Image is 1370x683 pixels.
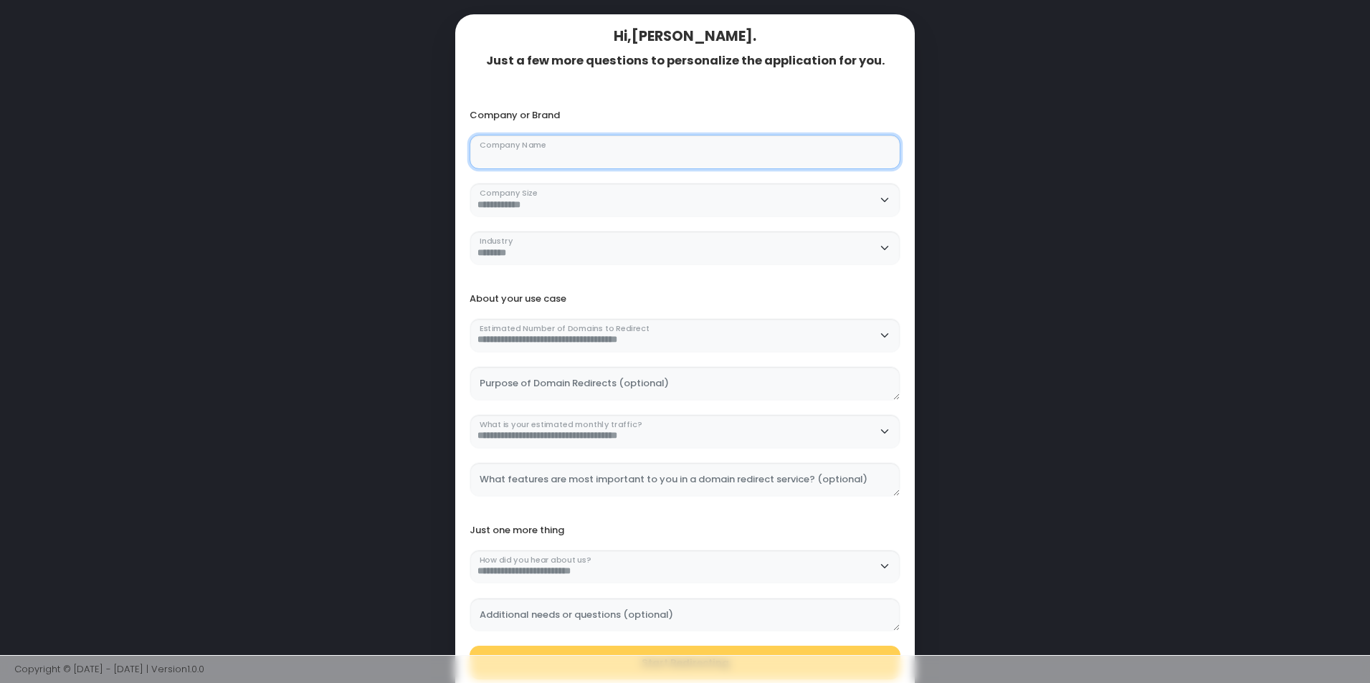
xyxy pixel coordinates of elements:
div: Just a few more questions to personalize the application for you. [470,54,901,68]
div: Just one more thing [470,525,901,536]
div: About your use case [470,293,901,305]
div: Company or Brand [470,110,901,121]
div: Hi, [PERSON_NAME] . [470,28,901,44]
span: Copyright © [DATE] - [DATE] | Version 1.0.0 [14,662,204,676]
button: Start Redirecting [470,646,901,680]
